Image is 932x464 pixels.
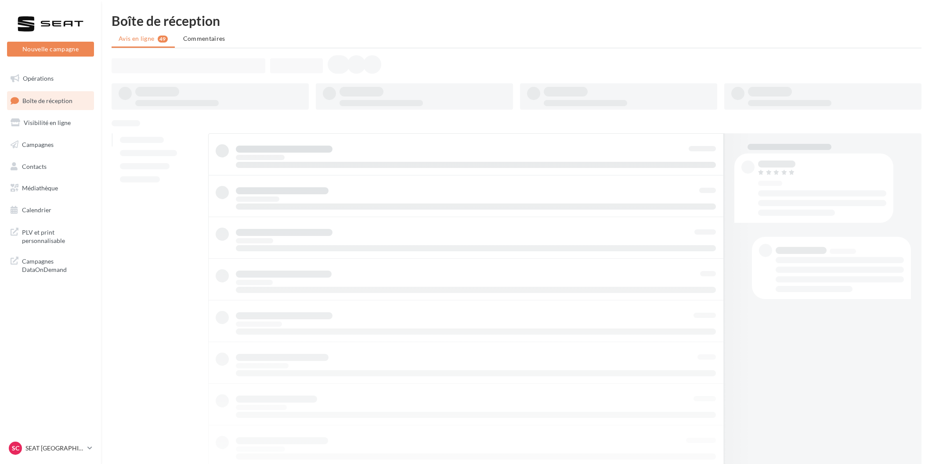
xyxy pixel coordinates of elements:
span: Commentaires [183,35,225,42]
span: Visibilité en ligne [24,119,71,126]
a: Campagnes DataOnDemand [5,252,96,278]
a: Contacts [5,157,96,176]
span: Médiathèque [22,184,58,192]
a: Visibilité en ligne [5,114,96,132]
span: PLV et print personnalisable [22,226,90,245]
a: Calendrier [5,201,96,219]
span: Contacts [22,162,47,170]
a: Boîte de réception [5,91,96,110]
span: Campagnes [22,141,54,148]
a: Campagnes [5,136,96,154]
p: SEAT [GEOGRAPHIC_DATA] [25,444,84,453]
a: Opérations [5,69,96,88]
span: Opérations [23,75,54,82]
span: Boîte de réception [22,96,72,104]
span: Calendrier [22,206,51,214]
span: Campagnes DataOnDemand [22,255,90,274]
a: SC SEAT [GEOGRAPHIC_DATA] [7,440,94,457]
a: Médiathèque [5,179,96,197]
a: PLV et print personnalisable [5,223,96,249]
button: Nouvelle campagne [7,42,94,57]
span: SC [12,444,19,453]
div: Boîte de réception [112,14,921,27]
